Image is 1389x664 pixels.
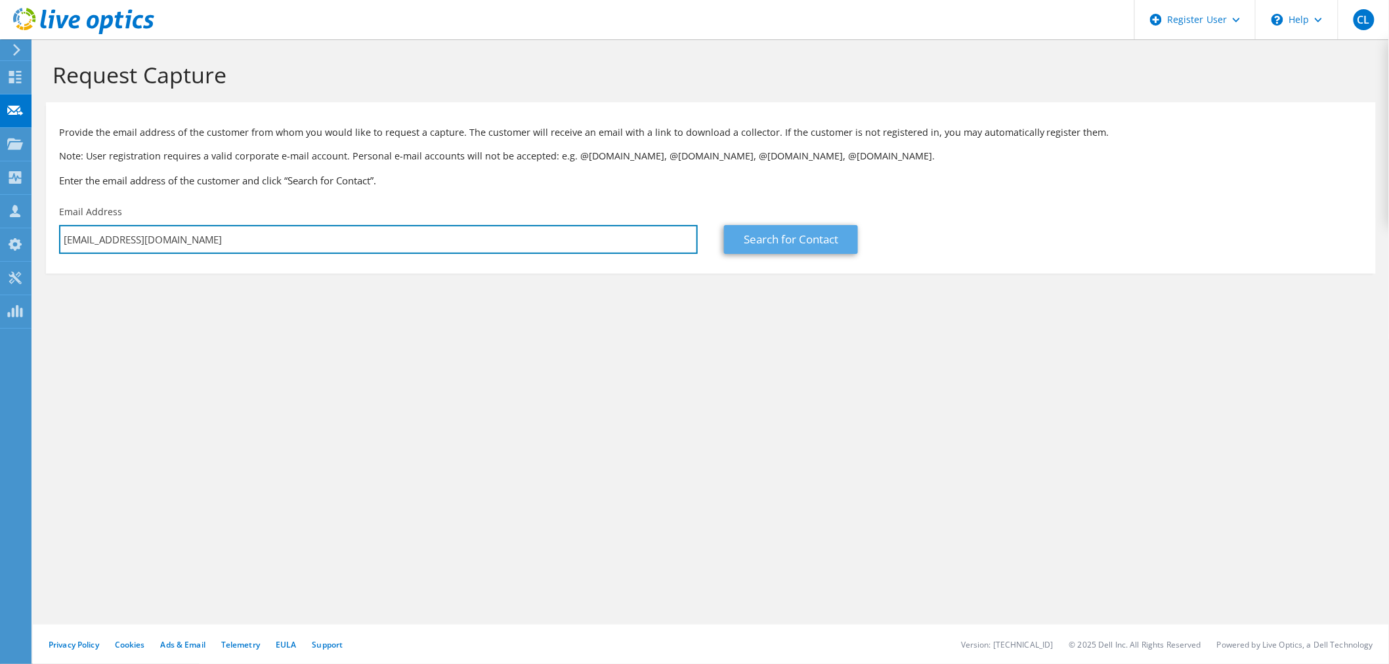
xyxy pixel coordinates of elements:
p: Note: User registration requires a valid corporate e-mail account. Personal e-mail accounts will ... [59,149,1363,163]
a: EULA [276,639,296,650]
li: © 2025 Dell Inc. All Rights Reserved [1069,639,1201,650]
label: Email Address [59,205,122,218]
li: Version: [TECHNICAL_ID] [961,639,1054,650]
a: Search for Contact [724,225,858,254]
a: Support [312,639,343,650]
svg: \n [1271,14,1283,26]
h1: Request Capture [53,61,1363,89]
a: Ads & Email [161,639,205,650]
li: Powered by Live Optics, a Dell Technology [1217,639,1373,650]
a: Cookies [115,639,145,650]
h3: Enter the email address of the customer and click “Search for Contact”. [59,173,1363,188]
span: CL [1354,9,1375,30]
a: Privacy Policy [49,639,99,650]
a: Telemetry [221,639,260,650]
p: Provide the email address of the customer from whom you would like to request a capture. The cust... [59,125,1363,140]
